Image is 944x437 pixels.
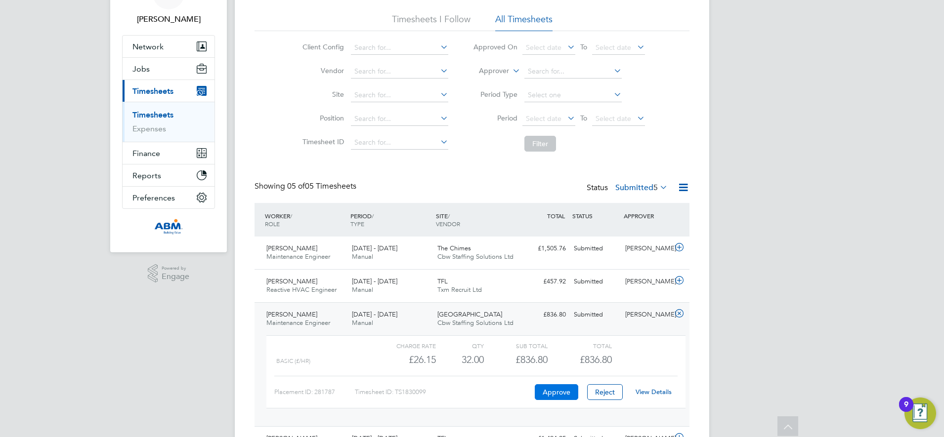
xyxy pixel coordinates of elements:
div: [PERSON_NAME] [621,240,673,257]
label: Submitted [615,183,668,193]
input: Search for... [351,41,448,55]
span: To [577,40,590,53]
span: Select date [596,43,631,52]
div: PERIOD [348,207,433,233]
div: Timesheets [123,102,215,142]
div: Status [587,181,670,195]
div: WORKER [262,207,348,233]
label: Client Config [300,42,344,51]
span: 05 Timesheets [287,181,356,191]
span: Select date [526,43,561,52]
button: Jobs [123,58,215,79]
div: 32.00 [436,352,484,368]
a: Expenses [132,124,166,133]
img: abm-technical-logo-retina.png [154,219,183,235]
a: View Details [636,388,672,396]
label: Vendor [300,66,344,75]
div: Submitted [570,307,621,323]
button: Reject [587,384,623,400]
div: QTY [436,340,484,352]
span: The Chimes [437,244,471,252]
input: Select one [524,88,622,102]
span: [DATE] - [DATE] [352,310,397,318]
div: Total [548,340,611,352]
div: £26.15 [372,352,436,368]
button: Preferences [123,187,215,208]
span: Preferences [132,193,175,202]
span: TFL [437,277,448,285]
a: Powered byEngage [148,264,190,283]
label: Position [300,114,344,122]
input: Search for... [351,88,448,102]
span: £836.80 [580,354,612,365]
span: Cbw Staffing Solutions Ltd [437,252,514,261]
button: Filter [524,136,556,152]
span: [GEOGRAPHIC_DATA] [437,310,502,318]
span: Manual [352,318,373,327]
span: [PERSON_NAME] [266,244,317,252]
span: [DATE] - [DATE] [352,277,397,285]
span: [PERSON_NAME] [266,277,317,285]
div: Sub Total [484,340,548,352]
span: [DATE] - [DATE] [352,244,397,252]
span: Cbw Staffing Solutions Ltd [437,318,514,327]
span: Manual [352,252,373,261]
button: Network [123,36,215,57]
button: Reports [123,164,215,186]
span: Maintenance Engineer [266,318,330,327]
span: Manual [352,285,373,294]
span: Karen Mcgovern [122,13,215,25]
div: 9 [904,404,908,417]
div: £1,505.76 [518,240,570,257]
span: TOTAL [547,212,565,220]
label: Approved On [473,42,517,51]
span: To [577,112,590,124]
span: ROLE [265,220,280,228]
button: Open Resource Center, 9 new notifications [904,397,936,429]
span: Timesheets [132,86,173,96]
span: [PERSON_NAME] [266,310,317,318]
div: SITE [433,207,519,233]
button: Timesheets [123,80,215,102]
label: Period [473,114,517,122]
label: Period Type [473,90,517,99]
span: TYPE [350,220,364,228]
span: Select date [596,114,631,123]
a: Go to home page [122,219,215,235]
div: Submitted [570,240,621,257]
input: Search for... [524,65,622,79]
span: / [448,212,450,220]
div: £457.92 [518,274,570,290]
span: Maintenance Engineer [266,252,330,261]
li: All Timesheets [495,13,553,31]
input: Search for... [351,112,448,126]
button: Finance [123,142,215,164]
input: Search for... [351,65,448,79]
button: Approve [535,384,578,400]
span: Finance [132,149,160,158]
span: Basic (£/HR) [276,358,310,364]
div: APPROVER [621,207,673,225]
span: / [372,212,374,220]
a: Timesheets [132,110,173,119]
label: Approver [465,66,509,76]
div: Charge rate [372,340,436,352]
input: Search for... [351,136,448,150]
li: Timesheets I Follow [392,13,471,31]
div: £836.80 [518,307,570,323]
div: STATUS [570,207,621,225]
div: £836.80 [484,352,548,368]
span: Network [132,42,164,51]
span: / [290,212,292,220]
div: [PERSON_NAME] [621,274,673,290]
span: Powered by [162,264,189,273]
div: [PERSON_NAME] [621,307,673,323]
span: Reactive HVAC Engineer [266,285,337,294]
div: Placement ID: 281787 [274,384,355,400]
label: Site [300,90,344,99]
span: 05 of [287,181,305,191]
span: Select date [526,114,561,123]
span: Reports [132,171,161,180]
div: Submitted [570,274,621,290]
span: Txm Recruit Ltd [437,285,482,294]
